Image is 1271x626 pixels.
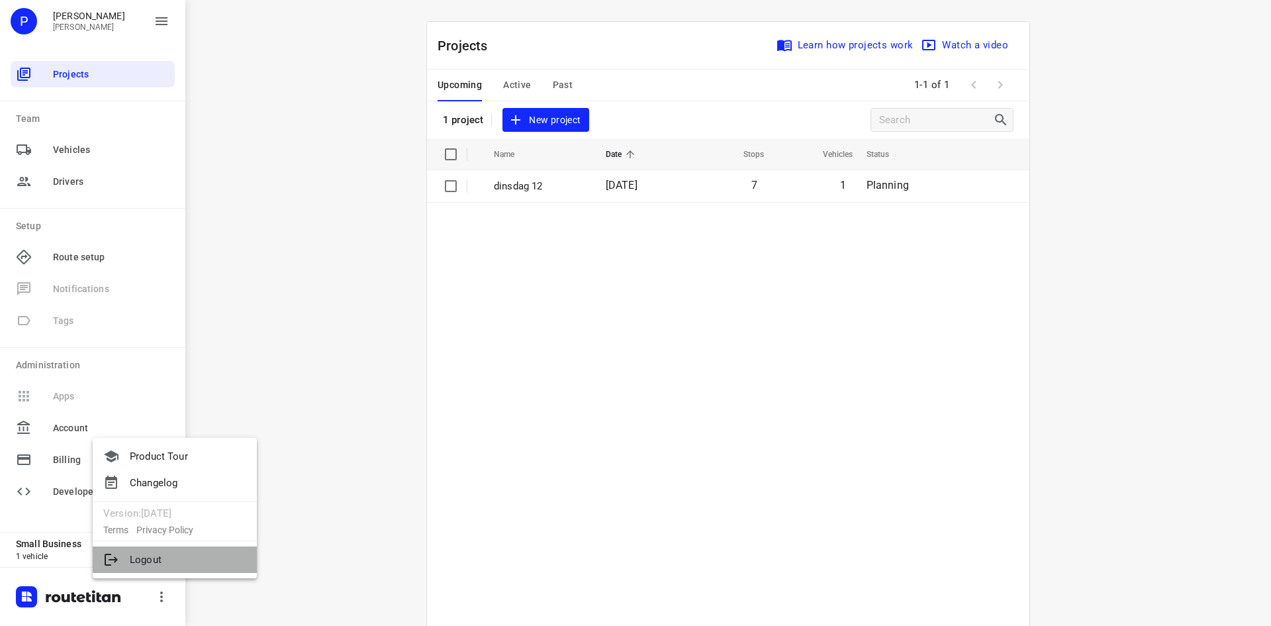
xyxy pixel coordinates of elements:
[130,477,177,489] p: Changelog
[130,450,188,462] p: Product Tour
[93,505,257,522] p: Version: [DATE]
[93,547,257,573] li: Logout
[103,525,128,535] a: Terms
[136,525,193,535] a: Privacy Policy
